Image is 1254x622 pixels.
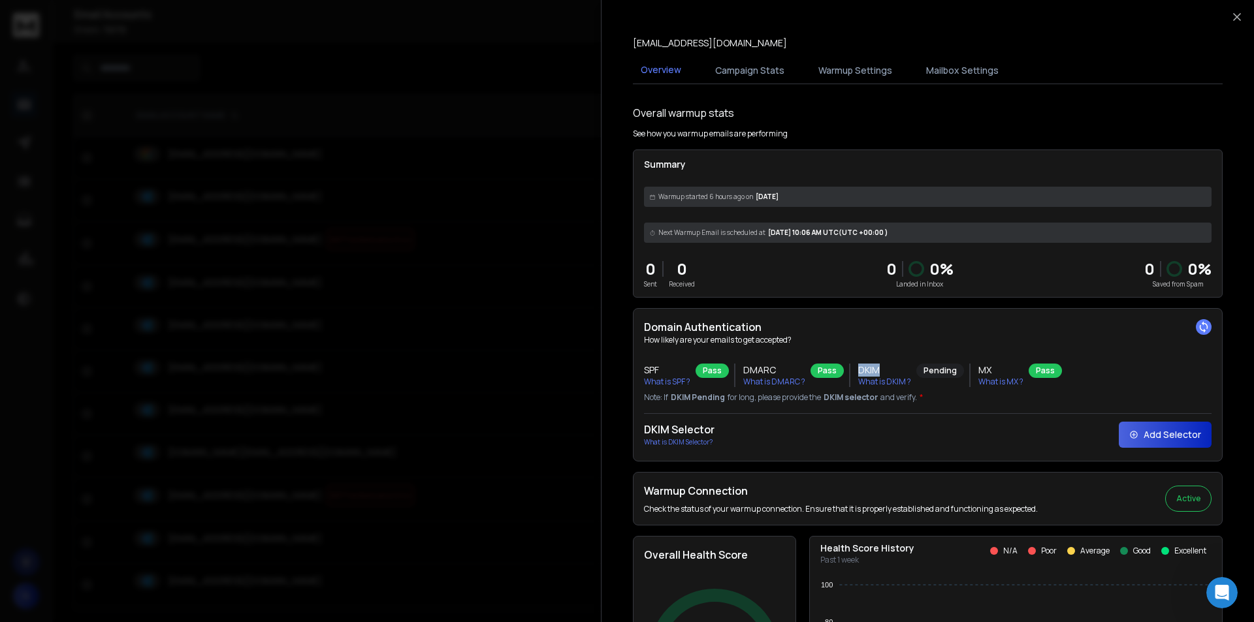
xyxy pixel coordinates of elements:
[644,392,1212,403] p: Note: If for long, please provide the and verify.
[633,105,734,121] h1: Overall warmup stats
[27,274,219,302] div: Optimizing Warmup Settings in ReachInbox
[1080,546,1110,556] p: Average
[87,407,174,459] button: Messages
[696,364,729,378] div: Pass
[189,21,216,47] img: Profile image for Raj
[19,345,242,396] div: Configuring SMTP Settings for Microsoft Account Purchased Directly from Microsoft
[811,364,844,378] div: Pass
[929,258,954,279] p: 0 %
[1133,546,1151,556] p: Good
[1144,279,1212,289] p: Saved from Spam
[644,437,715,447] p: What is DKIM Selector?
[858,364,911,377] h3: DKIM
[821,581,833,589] tspan: 100
[644,364,690,377] h3: SPF
[13,176,248,225] div: Send us a messageWe'll be back online in 2 hours
[633,37,787,50] p: [EMAIL_ADDRESS][DOMAIN_NAME]
[225,21,248,44] div: Close
[26,115,235,159] p: How can we assist you [DATE]?
[207,440,228,449] span: Help
[644,187,1212,207] div: [DATE]
[978,364,1023,377] h3: MX
[19,396,242,448] div: Seamlessly Integrate Your Campaigns with Airtable Using ReachInbox and [DOMAIN_NAME]
[658,228,765,238] span: Next Warmup Email is scheduled at
[27,401,219,443] div: Seamlessly Integrate Your Campaigns with Airtable Using ReachInbox and [DOMAIN_NAME]
[820,542,914,555] p: Health Score History
[19,269,242,307] div: Optimizing Warmup Settings in ReachInbox
[918,56,1006,85] button: Mailbox Settings
[644,223,1212,243] div: [DATE] 10:06 AM UTC (UTC +00:00 )
[644,335,1212,345] p: How likely are your emails to get accepted?
[644,279,657,289] p: Sent
[707,56,792,85] button: Campaign Stats
[644,158,1212,171] p: Summary
[916,364,964,378] div: Pending
[1187,258,1212,279] p: 0 %
[19,238,242,264] button: Search for help
[743,377,805,387] p: What is DMARC ?
[858,377,911,387] p: What is DKIM ?
[644,483,1038,499] h2: Warmup Connection
[1174,546,1206,556] p: Excellent
[27,187,218,200] div: Send us a message
[644,377,690,387] p: What is SPF ?
[644,422,715,437] h2: DKIM Selector
[19,307,242,345] div: Navigating Advanced Campaign Options in ReachInbox
[1165,486,1212,512] button: Active
[1041,546,1057,556] p: Poor
[140,21,166,47] img: Profile image for Rohan
[743,364,805,377] h3: DMARC
[644,319,1212,335] h2: Domain Authentication
[174,407,261,459] button: Help
[1003,546,1018,556] p: N/A
[644,547,785,563] h2: Overall Health Score
[658,192,753,202] span: Warmup started 6 hours ago on
[669,279,695,289] p: Received
[824,392,878,403] span: DKIM selector
[27,312,219,339] div: Navigating Advanced Campaign Options in ReachInbox
[820,555,914,565] p: Past 1 week
[644,258,657,279] p: 0
[1119,422,1212,448] button: Add Selector
[29,440,58,449] span: Home
[633,55,689,86] button: Overview
[26,93,235,115] p: Hi [PERSON_NAME]
[886,258,897,279] p: 0
[165,21,191,47] img: Profile image for Lakshita
[669,258,695,279] p: 0
[644,504,1038,514] p: Check the status of your warmup connection. Ensure that it is properly established and functionin...
[27,244,106,258] span: Search for help
[1144,258,1155,279] strong: 0
[633,129,788,139] p: See how you warmup emails are performing
[886,279,954,289] p: Landed in Inbox
[27,350,219,391] div: Configuring SMTP Settings for Microsoft Account Purchased Directly from Microsoft
[27,200,218,214] div: We'll be back online in 2 hours
[1029,364,1062,378] div: Pass
[26,27,114,44] img: logo
[1206,577,1238,608] iframe: Intercom live chat
[671,392,725,403] span: DKIM Pending
[108,440,153,449] span: Messages
[811,56,900,85] button: Warmup Settings
[978,377,1023,387] p: What is MX ?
